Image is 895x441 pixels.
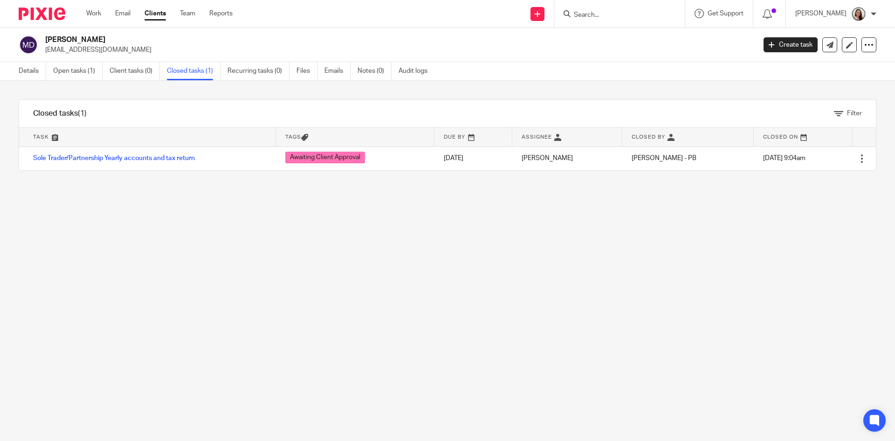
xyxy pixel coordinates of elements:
[296,62,317,80] a: Files
[19,35,38,55] img: svg%3E
[33,155,195,161] a: Sole Trader/Partnership Yearly accounts and tax return
[708,10,744,17] span: Get Support
[167,62,220,80] a: Closed tasks (1)
[209,9,233,18] a: Reports
[358,62,392,80] a: Notes (0)
[851,7,866,21] img: Profile.png
[227,62,289,80] a: Recurring tasks (0)
[33,109,87,119] h1: Closed tasks
[399,62,434,80] a: Audit logs
[110,62,160,80] a: Client tasks (0)
[86,9,101,18] a: Work
[512,147,622,170] td: [PERSON_NAME]
[145,9,166,18] a: Clients
[324,62,351,80] a: Emails
[795,9,847,18] p: [PERSON_NAME]
[45,35,609,45] h2: [PERSON_NAME]
[847,110,862,117] span: Filter
[19,62,46,80] a: Details
[78,110,87,117] span: (1)
[53,62,103,80] a: Open tasks (1)
[573,11,657,20] input: Search
[434,147,512,170] td: [DATE]
[276,128,434,147] th: Tags
[764,37,818,52] a: Create task
[285,152,365,163] span: Awaiting Client Approval
[45,45,750,55] p: [EMAIL_ADDRESS][DOMAIN_NAME]
[19,7,65,20] img: Pixie
[763,155,805,161] span: [DATE] 9:04am
[115,9,131,18] a: Email
[632,155,696,161] span: [PERSON_NAME] - PB
[180,9,195,18] a: Team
